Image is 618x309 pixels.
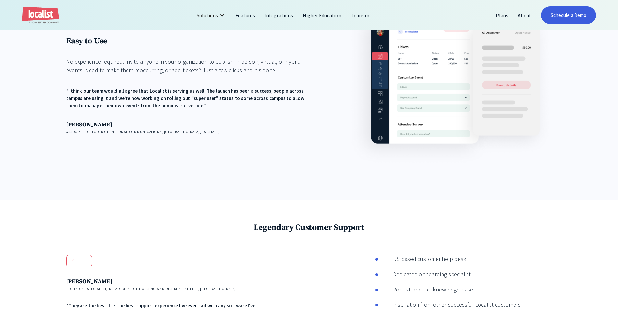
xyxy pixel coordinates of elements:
a: About [513,7,536,23]
div: “I think our team would all agree that Localist is serving us well! The launch has been a success... [66,88,316,110]
a: Tourism [346,7,374,23]
a: Features [231,7,260,23]
div: next slide [79,255,92,267]
strong: [PERSON_NAME] [66,121,112,128]
div: previous slide [66,255,79,267]
div: Robust product knowledge base [378,285,473,294]
h4: Associate Director of Internal Communications, [GEOGRAPHIC_DATA][US_STATE] [66,129,316,134]
div: US based customer help desk [378,255,466,263]
a: Schedule a Demo [541,6,596,24]
a: Higher Education [298,7,346,23]
div: Inspiration from other successful Localist customers [378,300,521,309]
strong: [PERSON_NAME] [66,278,112,285]
strong: Easy to Use [66,36,107,46]
div: No experience required. Invite anyone in your organization to publish in-person, virtual, or hybr... [66,57,316,75]
div: Solutions [197,11,218,19]
h4: Technical Specialist, Department of Housing and Residential Life, [GEOGRAPHIC_DATA] [66,286,265,291]
div: Solutions [192,7,231,23]
a: Plans [491,7,513,23]
h3: Legendary Customer Support [176,222,441,232]
a: Integrations [260,7,298,23]
div: Dedicated onboarding specialist [378,270,471,279]
a: home [22,7,59,24]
